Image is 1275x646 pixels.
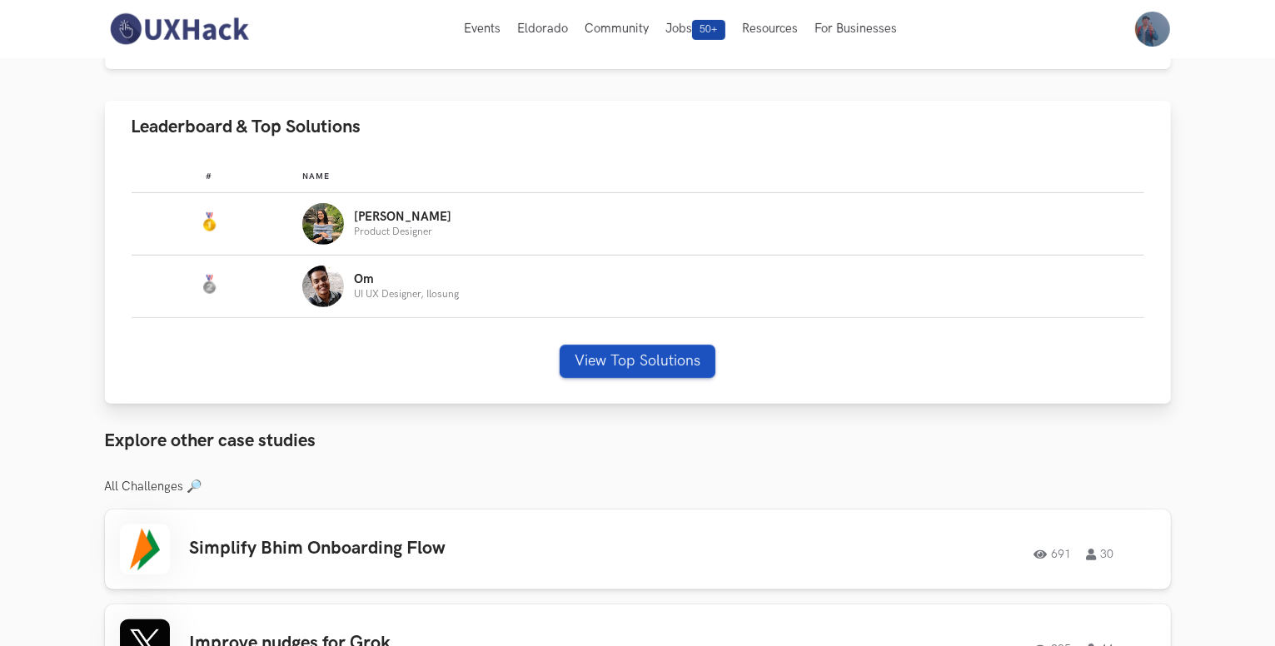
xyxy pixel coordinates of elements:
img: UXHack-logo.png [105,12,253,47]
table: Leaderboard [132,158,1144,318]
img: Silver Medal [199,275,219,295]
button: Leaderboard & Top Solutions [105,101,1171,153]
p: UI UX Designer, Ilosung [354,289,459,300]
a: Simplify Bhim Onboarding Flow69130 [105,509,1171,589]
span: 691 [1034,549,1072,560]
img: Gold Medal [199,212,219,232]
p: [PERSON_NAME] [354,211,451,224]
p: Om [354,273,459,286]
span: Leaderboard & Top Solutions [132,116,361,138]
button: View Top Solutions [560,345,715,378]
img: Your profile pic [1135,12,1170,47]
h3: Explore other case studies [105,430,1171,452]
img: Profile photo [302,266,344,307]
h3: All Challenges 🔎 [105,480,1171,494]
span: # [206,171,212,181]
span: Name [302,171,330,181]
p: Product Designer [354,226,451,237]
h3: Simplify Bhim Onboarding Flow [190,538,663,559]
span: 50+ [692,20,725,40]
span: 30 [1087,549,1114,560]
img: Profile photo [302,203,344,245]
div: Leaderboard & Top Solutions [105,153,1171,405]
